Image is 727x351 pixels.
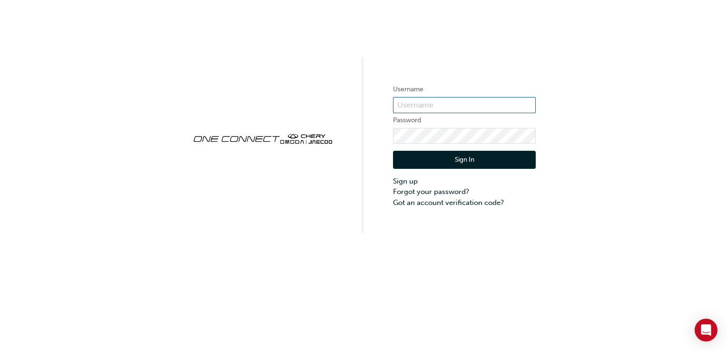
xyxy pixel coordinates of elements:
[695,319,717,341] div: Open Intercom Messenger
[393,151,536,169] button: Sign In
[393,197,536,208] a: Got an account verification code?
[393,84,536,95] label: Username
[393,115,536,126] label: Password
[393,176,536,187] a: Sign up
[393,97,536,113] input: Username
[191,126,334,150] img: oneconnect
[393,186,536,197] a: Forgot your password?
